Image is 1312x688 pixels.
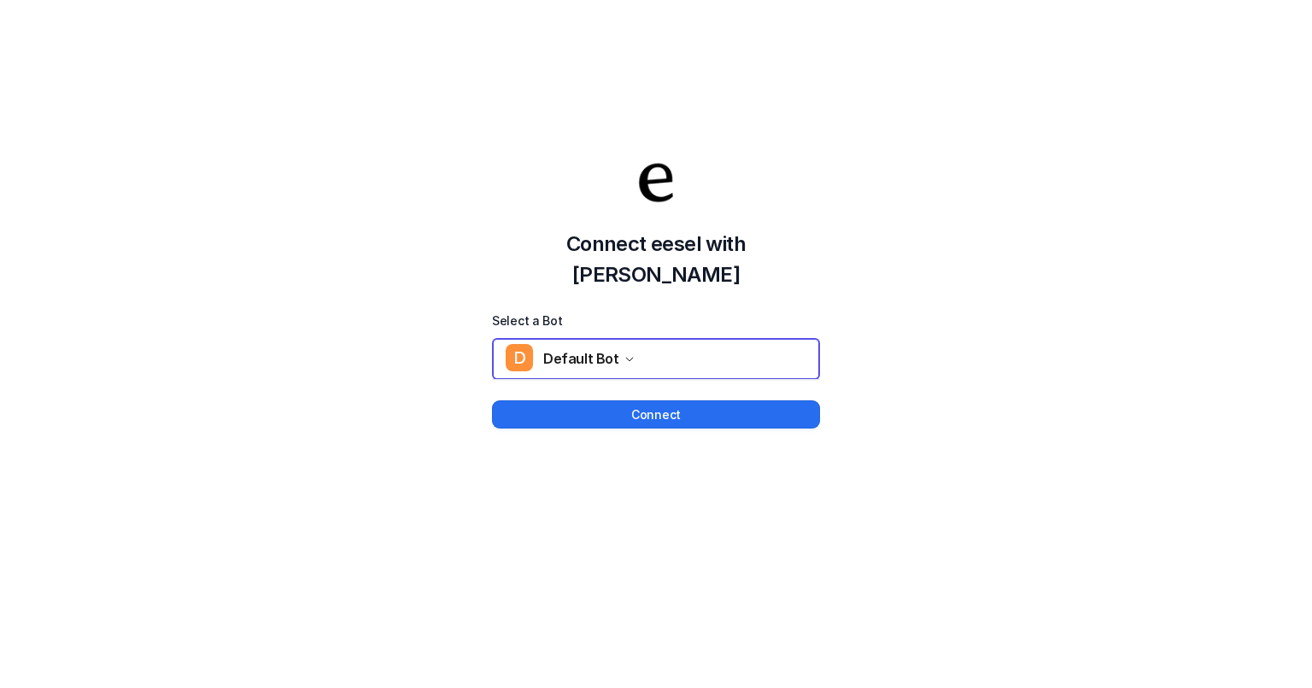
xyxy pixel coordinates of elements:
[492,400,820,429] button: Connect
[492,338,820,379] button: DDefault Bot
[506,344,533,371] span: D
[630,157,682,208] img: Your Company
[492,311,820,331] label: Select a Bot
[543,347,619,370] span: Default Bot
[492,229,820,290] h2: Connect eesel with [PERSON_NAME]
